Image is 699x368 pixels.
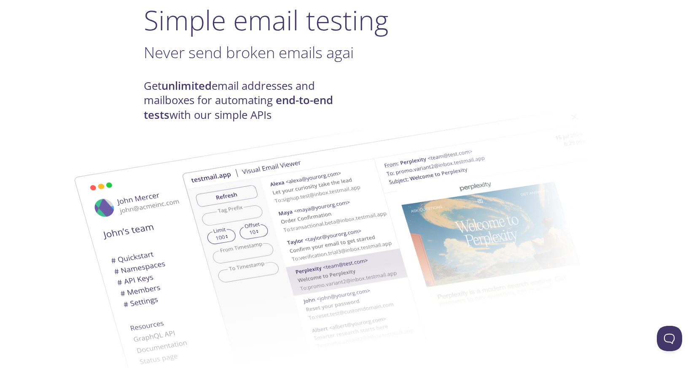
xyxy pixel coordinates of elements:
[144,42,354,63] span: Never send broken emails agai
[144,79,349,122] h4: Get email addresses and mailboxes for automating with our simple APIs
[161,78,212,93] strong: unlimited
[657,326,682,351] iframe: Help Scout Beacon - Open
[144,4,555,36] h1: Simple email testing
[144,93,333,122] strong: end-to-end tests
